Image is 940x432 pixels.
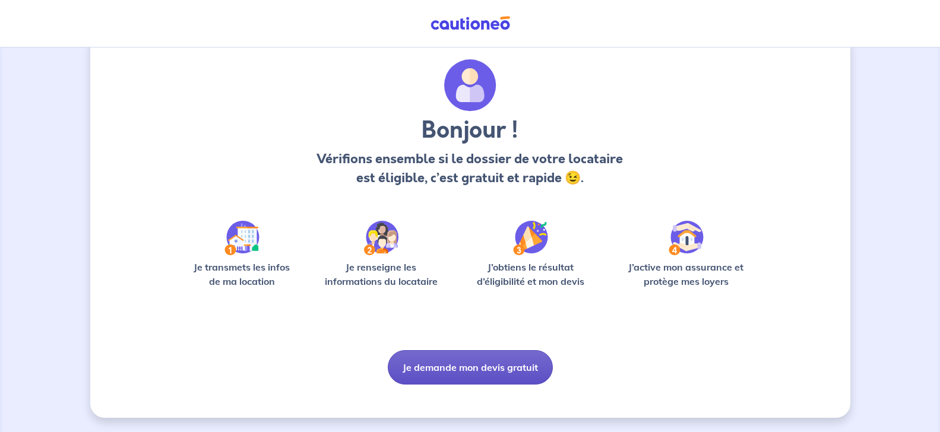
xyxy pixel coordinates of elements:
p: J’active mon assurance et protège mes loyers [617,260,755,288]
img: /static/bfff1cf634d835d9112899e6a3df1a5d/Step-4.svg [669,221,704,255]
p: Vérifions ensemble si le dossier de votre locataire est éligible, c’est gratuit et rapide 😉. [314,150,626,188]
p: Je transmets les infos de ma location [185,260,299,288]
img: /static/f3e743aab9439237c3e2196e4328bba9/Step-3.svg [513,221,548,255]
img: archivate [444,59,496,112]
h3: Bonjour ! [314,116,626,145]
p: J’obtiens le résultat d’éligibilité et mon devis [464,260,598,288]
button: Je demande mon devis gratuit [388,350,553,385]
p: Je renseigne les informations du locataire [318,260,445,288]
img: /static/90a569abe86eec82015bcaae536bd8e6/Step-1.svg [224,221,259,255]
img: /static/c0a346edaed446bb123850d2d04ad552/Step-2.svg [364,221,398,255]
img: Cautioneo [426,16,515,31]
